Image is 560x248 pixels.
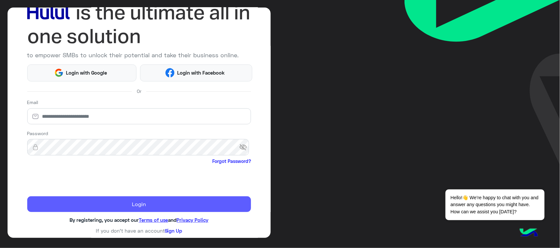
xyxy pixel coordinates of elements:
a: Privacy Policy [177,217,209,223]
button: Login with Facebook [140,64,252,81]
img: email [27,113,44,120]
iframe: reCAPTCHA [27,166,127,191]
img: Facebook [165,68,175,78]
p: to empower SMBs to unlock their potential and take their business online. [27,51,251,60]
label: Email [27,99,38,106]
h6: If you don’t have an account [27,228,251,234]
a: Forgot Password? [212,158,251,165]
img: Google [54,68,64,78]
img: lock [27,144,44,151]
label: Password [27,130,49,137]
span: Login with Facebook [175,69,227,77]
span: and [168,217,177,223]
a: Terms of use [139,217,168,223]
img: hulul-logo.png [517,222,540,245]
img: hululLoginTitle_EN.svg [27,1,251,48]
span: Hello!👋 We're happy to chat with you and answer any questions you might have. How can we assist y... [446,189,544,220]
span: Or [137,88,141,95]
span: Login with Google [64,69,110,77]
a: Sign Up [165,228,182,234]
span: By registering, you accept our [70,217,139,223]
button: Login with Google [27,64,137,81]
span: visibility_off [239,141,251,153]
button: Login [27,196,251,212]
